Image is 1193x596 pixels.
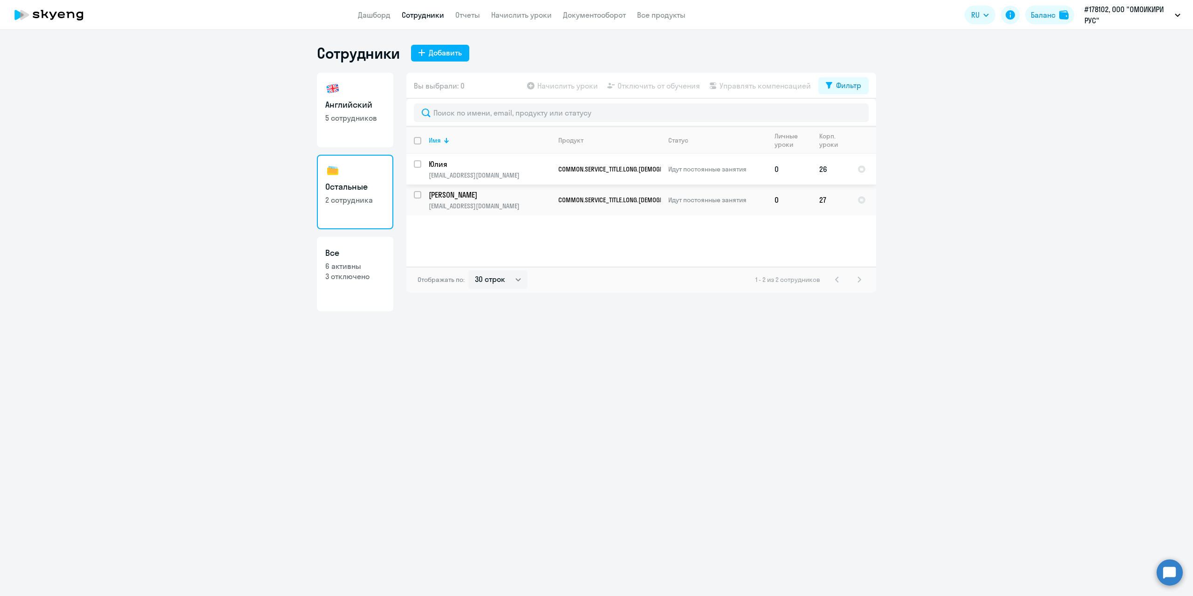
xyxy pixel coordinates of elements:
div: Продукт [558,136,660,144]
span: Вы выбрали: 0 [414,80,465,91]
div: Статус [668,136,767,144]
span: COMMON.SERVICE_TITLE.LONG.[DEMOGRAPHIC_DATA] [558,165,698,173]
h3: Английский [325,99,385,111]
a: Дашборд [358,10,391,20]
p: [EMAIL_ADDRESS][DOMAIN_NAME] [429,171,550,179]
div: Корп. уроки [819,132,841,149]
div: Имя [429,136,550,144]
img: balance [1059,10,1069,20]
span: Отображать по: [418,275,465,284]
div: Личные уроки [775,132,811,149]
p: #178102, ООО "ОМОИКИРИ РУС" [1084,4,1171,26]
h1: Сотрудники [317,44,400,62]
a: Документооборот [563,10,626,20]
span: COMMON.SERVICE_TITLE.LONG.[DEMOGRAPHIC_DATA] [558,196,698,204]
p: Юлия [429,159,550,169]
a: Английский5 сотрудников [317,73,393,147]
p: [PERSON_NAME] [429,190,550,200]
td: 0 [767,185,812,215]
td: 0 [767,154,812,185]
p: [EMAIL_ADDRESS][DOMAIN_NAME] [429,202,550,210]
div: Личные уроки [775,132,803,149]
div: Продукт [558,136,583,144]
a: Все продукты [637,10,686,20]
span: 1 - 2 из 2 сотрудников [755,275,820,284]
div: Корп. уроки [819,132,850,149]
span: RU [971,9,980,21]
h3: Остальные [325,181,385,193]
button: RU [965,6,995,24]
div: Статус [668,136,688,144]
div: Имя [429,136,441,144]
p: 5 сотрудников [325,113,385,123]
a: Отчеты [455,10,480,20]
button: #178102, ООО "ОМОИКИРИ РУС" [1080,4,1185,26]
img: english [325,81,340,96]
p: 6 активны [325,261,385,271]
button: Фильтр [818,77,869,94]
p: Идут постоянные занятия [668,165,767,173]
p: 3 отключено [325,271,385,281]
a: Остальные2 сотрудника [317,155,393,229]
a: Сотрудники [402,10,444,20]
a: Начислить уроки [491,10,552,20]
button: Добавить [411,45,469,62]
a: Юлия[EMAIL_ADDRESS][DOMAIN_NAME] [429,159,550,179]
h3: Все [325,247,385,259]
a: [PERSON_NAME][EMAIL_ADDRESS][DOMAIN_NAME] [429,190,550,210]
td: 26 [812,154,850,185]
p: 2 сотрудника [325,195,385,205]
a: Все6 активны3 отключено [317,237,393,311]
div: Добавить [429,47,462,58]
input: Поиск по имени, email, продукту или статусу [414,103,869,122]
p: Идут постоянные занятия [668,196,767,204]
button: Балансbalance [1025,6,1074,24]
div: Баланс [1031,9,1056,21]
img: others [325,163,340,178]
td: 27 [812,185,850,215]
div: Фильтр [836,80,861,91]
